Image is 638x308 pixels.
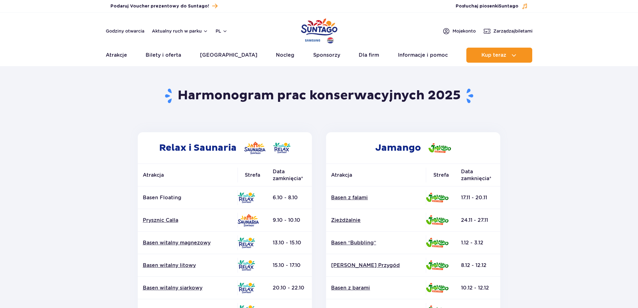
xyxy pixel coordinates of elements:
a: Dla firm [359,48,379,63]
td: 20.10 - 22.10 [268,277,312,299]
a: Prysznic Calla [143,217,233,224]
h2: Relax i Saunaria [138,132,312,164]
span: Kup teraz [481,52,506,58]
span: Podaruj Voucher prezentowy do Suntago! [110,3,209,9]
img: Relax [238,283,255,293]
a: Park of Poland [301,16,337,44]
td: 10.12 - 12.12 [456,277,500,299]
a: Godziny otwarcia [106,28,144,34]
img: Jamango [426,193,448,202]
img: Relax [238,260,255,271]
img: Relax [273,143,291,153]
img: Jamango [426,215,448,225]
img: Jamango [428,143,451,153]
td: 9.10 - 10.10 [268,209,312,232]
a: Bilety i oferta [146,48,181,63]
a: Basen z falami [331,194,421,201]
h1: Harmonogram prac konserwacyjnych 2025 [135,88,503,104]
a: Podaruj Voucher prezentowy do Suntago! [110,2,217,10]
img: Jamango [426,238,448,248]
a: Informacje i pomoc [398,48,448,63]
th: Strefa [238,164,268,186]
span: Suntago [499,4,518,8]
a: Nocleg [276,48,294,63]
button: Kup teraz [466,48,532,63]
th: Atrakcja [326,164,426,186]
a: Mojekonto [442,27,476,35]
th: Data zamknięcia* [456,164,500,186]
img: Jamango [426,260,448,270]
img: Saunaria [244,142,265,154]
a: Basen “Bubbling” [331,239,421,246]
td: 6.10 - 8.10 [268,186,312,209]
img: Relax [238,238,255,248]
td: 17.11 - 20.11 [456,186,500,209]
a: Basen witalny siarkowy [143,285,233,291]
button: pl [216,28,228,34]
a: Zjeżdżalnie [331,217,421,224]
button: Aktualny ruch w parku [152,29,208,34]
td: 1.12 - 3.12 [456,232,500,254]
img: Jamango [426,283,448,293]
td: 8.12 - 12.12 [456,254,500,277]
th: Strefa [426,164,456,186]
span: Posłuchaj piosenki [456,3,518,9]
td: 13.10 - 15.10 [268,232,312,254]
button: Posłuchaj piosenkiSuntago [456,3,528,9]
span: Zarządzaj biletami [493,28,533,34]
a: [PERSON_NAME] Przygód [331,262,421,269]
span: Moje konto [453,28,476,34]
h2: Jamango [326,132,500,164]
td: 15.10 - 17.10 [268,254,312,277]
p: Basen Floating [143,194,233,201]
th: Data zamknięcia* [268,164,312,186]
a: Sponsorzy [313,48,340,63]
img: Relax [238,192,255,203]
a: Basen witalny magnezowy [143,239,233,246]
a: Basen z barami [331,285,421,291]
a: Basen witalny litowy [143,262,233,269]
th: Atrakcja [138,164,238,186]
a: Atrakcje [106,48,127,63]
img: Saunaria [238,214,259,227]
td: 24.11 - 27.11 [456,209,500,232]
a: Zarządzajbiletami [483,27,533,35]
a: [GEOGRAPHIC_DATA] [200,48,257,63]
